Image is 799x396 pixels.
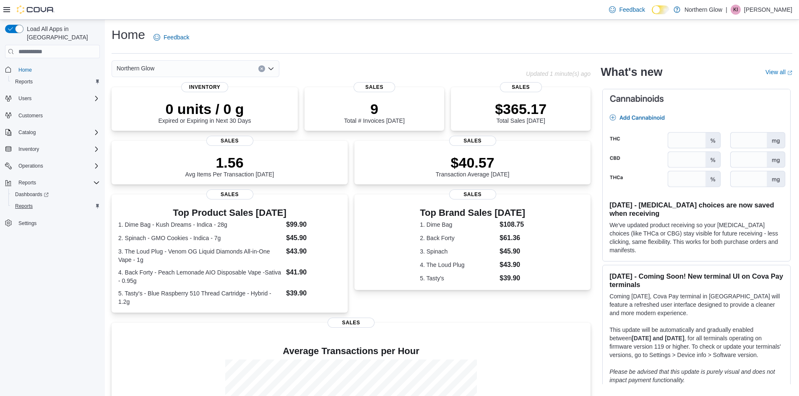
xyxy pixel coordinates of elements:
div: Total Sales [DATE] [495,101,547,124]
span: Dashboards [15,191,49,198]
a: Settings [15,218,40,228]
div: Kristina Ivsic [731,5,741,15]
p: | [726,5,727,15]
span: Reports [15,78,33,85]
button: Inventory [15,144,42,154]
dt: 2. Spinach - GMO Cookies - Indica - 7g [118,234,283,242]
dd: $43.90 [286,246,341,256]
span: Catalog [15,127,100,137]
a: Dashboards [8,189,103,200]
dd: $39.90 [286,288,341,298]
span: Reports [15,178,100,188]
svg: External link [787,70,792,75]
dd: $43.90 [500,260,525,270]
dt: 4. Back Forty - Peach Lemonade AIO Disposable Vape -Sativa - 0.95g [118,268,283,285]
p: 1.56 [185,154,274,171]
h3: [DATE] - [MEDICAL_DATA] choices are now saved when receiving [609,201,783,217]
button: Reports [8,76,103,88]
h4: Average Transactions per Hour [118,346,584,356]
button: Reports [2,177,103,189]
span: Operations [15,161,100,171]
dt: 5. Tasty's [420,274,496,282]
span: Inventory [18,146,39,153]
a: Reports [12,77,36,87]
span: Feedback [619,5,645,14]
button: Open list of options [268,65,274,72]
button: Users [15,93,35,104]
dt: 1. Dime Bag [420,220,496,229]
span: Customers [18,112,43,119]
a: Customers [15,111,46,121]
span: KI [733,5,738,15]
span: Sales [206,189,253,199]
p: Updated 1 minute(s) ago [526,70,591,77]
dd: $39.90 [500,273,525,283]
img: Cova [17,5,55,14]
button: Operations [15,161,47,171]
span: Sales [206,136,253,146]
p: We've updated product receiving so your [MEDICAL_DATA] choices (like THCa or CBG) stay visible fo... [609,221,783,254]
span: Northern Glow [117,63,154,73]
h1: Home [112,26,145,43]
dd: $41.90 [286,267,341,277]
span: Catalog [18,129,36,136]
nav: Complex example [5,60,100,251]
button: Home [2,63,103,75]
a: View allExternal link [765,69,792,75]
span: Reports [12,77,100,87]
span: Home [18,67,32,73]
div: Expired or Expiring in Next 30 Days [159,101,251,124]
button: Reports [15,178,39,188]
span: Users [18,95,31,102]
span: Sales [500,82,542,92]
a: Feedback [150,29,193,46]
p: 0 units / 0 g [159,101,251,117]
p: Coming [DATE], Cova Pay terminal in [GEOGRAPHIC_DATA] will feature a refreshed user interface des... [609,292,783,317]
span: Inventory [181,82,228,92]
em: Please be advised that this update is purely visual and does not impact payment functionality. [609,368,775,383]
div: Total # Invoices [DATE] [344,101,404,124]
p: $40.57 [436,154,510,171]
p: Northern Glow [684,5,722,15]
button: Customers [2,109,103,122]
button: Catalog [15,127,39,137]
p: This update will be automatically and gradually enabled between , for all terminals operating on ... [609,326,783,359]
a: Home [15,65,35,75]
div: Avg Items Per Transaction [DATE] [185,154,274,178]
span: Dashboards [12,189,100,199]
div: Transaction Average [DATE] [436,154,510,178]
input: Dark Mode [652,5,669,14]
a: Dashboards [12,189,52,199]
span: Inventory [15,144,100,154]
button: Settings [2,217,103,229]
span: Customers [15,110,100,121]
strong: [DATE] and [DATE] [632,335,684,342]
dt: 3. The Loud Plug - Venom OG Liquid Diamonds All-in-One Vape - 1g [118,247,283,264]
p: 9 [344,101,404,117]
a: Reports [12,201,36,211]
button: Inventory [2,143,103,155]
span: Reports [18,179,36,186]
p: $365.17 [495,101,547,117]
h3: [DATE] - Coming Soon! New terminal UI on Cova Pay terminals [609,272,783,289]
span: Settings [15,218,100,228]
dt: 2. Back Forty [420,234,496,242]
dd: $99.90 [286,220,341,230]
button: Users [2,93,103,104]
span: Operations [18,163,43,169]
button: Catalog [2,127,103,138]
h2: What's new [601,65,662,79]
dt: 1. Dime Bag - Kush Dreams - Indica - 28g [118,220,283,229]
button: Clear input [258,65,265,72]
dt: 3. Spinach [420,247,496,256]
dd: $45.90 [500,246,525,256]
span: Reports [12,201,100,211]
span: Reports [15,203,33,210]
dt: 4. The Loud Plug [420,261,496,269]
span: Sales [449,189,496,199]
dd: $45.90 [286,233,341,243]
span: Sales [328,318,375,328]
span: Sales [354,82,396,92]
p: [PERSON_NAME] [744,5,792,15]
span: Sales [449,136,496,146]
